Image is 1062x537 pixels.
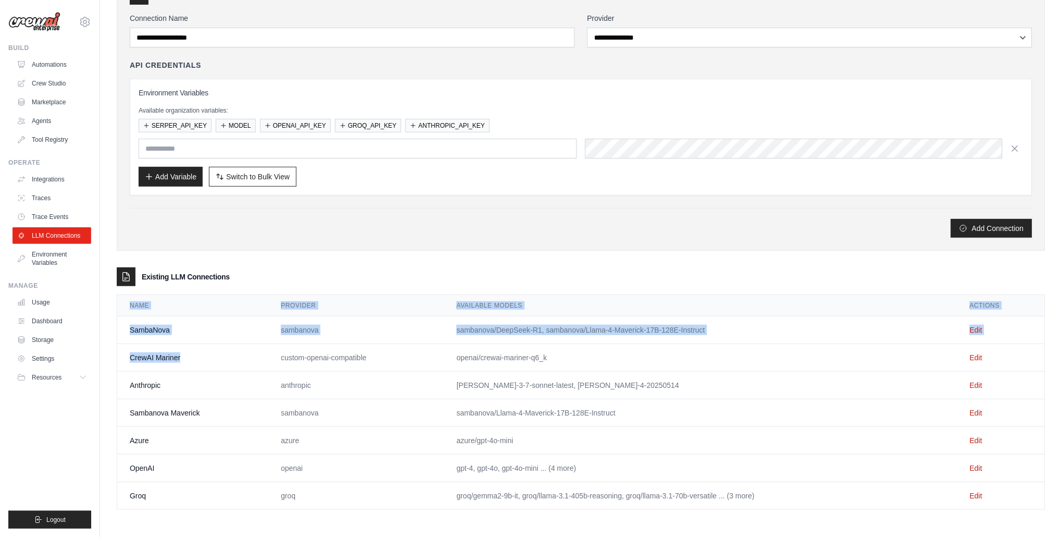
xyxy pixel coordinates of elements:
[8,282,91,290] div: Manage
[970,492,982,500] a: Edit
[209,167,297,187] button: Switch to Bulk View
[970,326,982,334] a: Edit
[444,455,957,482] td: gpt-4, gpt-4o, gpt-4o-mini ... (4 more)
[268,482,444,510] td: groq
[117,316,268,344] td: SambaNova
[268,372,444,399] td: anthropic
[142,272,230,282] h3: Existing LLM Connections
[226,172,290,182] span: Switch to Bulk View
[957,295,1045,316] th: Actions
[13,94,91,111] a: Marketplace
[444,399,957,427] td: sambanova/Llama-4-Maverick-17B-128E-Instruct
[8,158,91,167] div: Operate
[117,344,268,372] td: CrewAI Mariner
[335,119,401,132] button: GROQ_API_KEY
[117,482,268,510] td: Groq
[117,372,268,399] td: Anthropic
[13,313,91,329] a: Dashboard
[13,209,91,225] a: Trace Events
[13,56,91,73] a: Automations
[970,353,982,362] a: Edit
[444,316,957,344] td: sambanova/DeepSeek-R1, sambanova/Llama-4-Maverick-17B-128E-Instruct
[13,113,91,129] a: Agents
[216,119,256,132] button: MODEL
[139,119,212,132] button: SERPER_API_KEY
[970,464,982,472] a: Edit
[8,511,91,529] button: Logout
[117,427,268,455] td: Azure
[130,60,201,70] h4: API Credentials
[444,372,957,399] td: [PERSON_NAME]-3-7-sonnet-latest, [PERSON_NAME]-4-20250514
[970,409,982,417] a: Edit
[139,167,203,187] button: Add Variable
[405,119,489,132] button: ANTHROPIC_API_KEY
[13,246,91,271] a: Environment Variables
[951,219,1032,238] button: Add Connection
[268,399,444,427] td: sambanova
[13,171,91,188] a: Integrations
[139,106,1023,115] p: Available organization variables:
[587,13,1032,23] label: Provider
[8,44,91,52] div: Build
[268,295,444,316] th: Provider
[444,482,957,510] td: groq/gemma2-9b-it, groq/llama-3.1-405b-reasoning, groq/llama-3.1-70b-versatile ... (3 more)
[268,455,444,482] td: openai
[268,344,444,372] td: custom-openai-compatible
[139,88,1023,98] h3: Environment Variables
[13,350,91,367] a: Settings
[260,119,331,132] button: OPENAI_API_KEY
[117,455,268,482] td: OpenAI
[268,427,444,455] td: azure
[117,295,268,316] th: Name
[13,75,91,92] a: Crew Studio
[13,131,91,148] a: Tool Registry
[13,190,91,206] a: Traces
[13,332,91,348] a: Storage
[970,436,982,445] a: Edit
[970,381,982,389] a: Edit
[32,373,61,382] span: Resources
[13,294,91,311] a: Usage
[444,295,957,316] th: Available Models
[444,427,957,455] td: azure/gpt-4o-mini
[8,12,60,32] img: Logo
[46,516,66,524] span: Logout
[444,344,957,372] td: openai/crewai-mariner-q6_k
[13,227,91,244] a: LLM Connections
[117,399,268,427] td: Sambanova Maverick
[268,316,444,344] td: sambanova
[130,13,575,23] label: Connection Name
[13,369,91,386] button: Resources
